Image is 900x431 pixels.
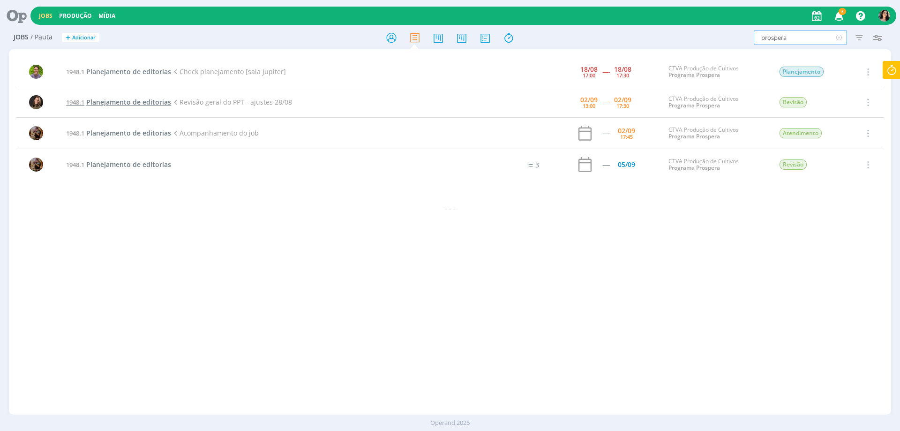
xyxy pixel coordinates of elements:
span: 3 [535,160,539,169]
img: T [29,65,43,79]
div: 13:00 [583,103,595,108]
button: +Adicionar [62,33,99,43]
div: 17:30 [616,73,629,78]
span: Acompanhamento do job [171,129,259,137]
a: 1948.1Planejamento de editorias [66,67,171,76]
button: Mídia [96,12,118,20]
a: Mídia [98,12,115,20]
button: 3 [829,8,848,24]
div: CTVA Produção de Cultivos [668,96,765,109]
span: Revisão [780,159,807,170]
img: A [29,126,43,140]
div: ----- [602,130,609,136]
span: 1948.1 [66,129,84,137]
button: Produção [56,12,95,20]
div: CTVA Produção de Cultivos [668,158,765,172]
button: T [878,8,891,24]
span: 1948.1 [66,98,84,106]
div: CTVA Produção de Cultivos [668,127,765,140]
input: Busca [754,30,847,45]
a: Jobs [39,12,52,20]
span: 3 [839,8,846,15]
a: 1948.1Planejamento de editorias [66,129,171,137]
img: J [29,95,43,109]
span: Check planejamento [sala Jupiter] [171,67,286,76]
span: Planejamento [780,67,824,77]
span: + [66,33,70,43]
span: 1948.1 [66,68,84,76]
span: 1948.1 [66,160,84,169]
a: Programa Prospera [668,164,720,172]
span: Planejamento de editorias [86,67,171,76]
div: 18/08 [580,66,598,73]
span: Planejamento de editorias [86,98,171,106]
span: Adicionar [72,35,96,41]
div: 05/09 [618,161,635,168]
span: / Pauta [30,33,52,41]
img: A [29,158,43,172]
img: T [878,10,890,22]
span: Planejamento de editorias [86,129,171,137]
button: Jobs [36,12,55,20]
a: Programa Prospera [668,101,720,109]
div: - - - [16,204,884,214]
div: 02/09 [618,128,635,134]
div: 18/08 [614,66,631,73]
div: 17:45 [620,134,633,139]
span: ----- [602,98,609,106]
span: Jobs [14,33,29,41]
a: Programa Prospera [668,71,720,79]
span: Planejamento de editorias [86,160,171,169]
span: Atendimento [780,128,822,138]
a: Programa Prospera [668,132,720,140]
div: CTVA Produção de Cultivos [668,65,765,79]
a: 1948.1Planejamento de editorias [66,160,171,169]
div: ----- [602,161,609,168]
span: ----- [602,67,609,76]
div: 02/09 [580,97,598,103]
span: Revisão [780,97,807,107]
a: 1948.1Planejamento de editorias [66,98,171,106]
a: Produção [59,12,92,20]
div: 17:30 [616,103,629,108]
span: Revisão geral do PPT - ajustes 28/08 [171,98,292,106]
div: 17:00 [583,73,595,78]
div: 02/09 [614,97,631,103]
